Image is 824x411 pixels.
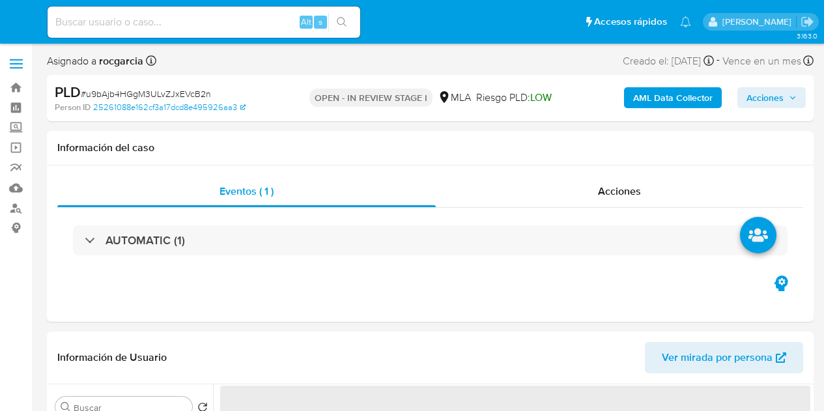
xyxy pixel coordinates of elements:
[598,184,641,199] span: Acciones
[47,54,143,68] span: Asignado a
[309,89,433,107] p: OPEN - IN REVIEW STAGE I
[48,14,360,31] input: Buscar usuario o caso...
[737,87,806,108] button: Acciones
[57,141,803,154] h1: Información del caso
[746,87,784,108] span: Acciones
[717,52,720,70] span: -
[530,90,552,105] span: LOW
[73,225,788,255] div: AUTOMATIC (1)
[476,91,552,105] span: Riesgo PLD:
[594,15,667,29] span: Accesos rápidos
[106,233,185,248] h3: AUTOMATIC (1)
[680,16,691,27] a: Notificaciones
[801,15,814,29] a: Salir
[623,52,714,70] div: Creado el: [DATE]
[55,102,91,113] b: Person ID
[662,342,773,373] span: Ver mirada por persona
[722,54,801,68] span: Vence en un mes
[633,87,713,108] b: AML Data Collector
[722,16,796,28] p: rocio.garcia@mercadolibre.com
[624,87,722,108] button: AML Data Collector
[55,81,81,102] b: PLD
[319,16,322,28] span: s
[96,53,143,68] b: rocgarcia
[645,342,803,373] button: Ver mirada por persona
[438,91,471,105] div: MLA
[57,351,167,364] h1: Información de Usuario
[328,13,355,31] button: search-icon
[81,87,211,100] span: # u9bAjb4HGgM3ULvZJxEVcB2n
[220,184,274,199] span: Eventos ( 1 )
[301,16,311,28] span: Alt
[93,102,246,113] a: 25261088e162cf3a17dcd8e495926aa3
